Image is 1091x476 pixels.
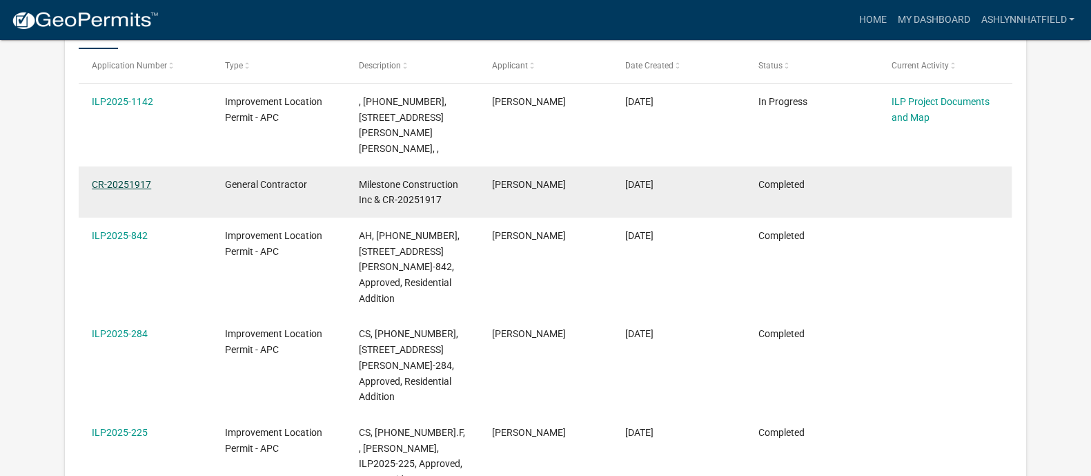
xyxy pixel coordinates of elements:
span: Status [758,61,783,70]
span: Ashlynn Hatfield [492,230,566,241]
span: AH, 005-110-027, 229 EMS B61 LN, Hatfield, ILP2025-842, Approved, Residential Addition [359,230,460,304]
datatable-header-cell: Description [345,49,478,82]
span: Ashlynn Hatfield [492,96,566,107]
a: ILP2025-842 [92,230,148,241]
span: Date Created [625,61,674,70]
datatable-header-cell: Application Number [79,49,212,82]
span: Current Activity [892,61,949,70]
span: Completed [758,328,805,339]
span: CS, 007-064-034, 6860 E WACO DR, Hatfield, ILP2025-284, Approved, Residential Addition [359,328,458,402]
span: Improvement Location Permit - APC [225,328,322,355]
span: Application Number [92,61,167,70]
datatable-header-cell: Date Created [612,49,745,82]
datatable-header-cell: Current Activity [878,49,1012,82]
a: ILP2025-284 [92,328,148,339]
span: Type [225,61,243,70]
span: 03/31/2025 [625,328,653,339]
a: My Dashboard [892,7,975,33]
span: Applicant [492,61,528,70]
span: 09/10/2025 [625,179,653,190]
span: In Progress [758,96,807,107]
a: ILP Project Documents and Map [892,96,990,123]
span: Ashlynn Hatfield [492,328,566,339]
span: Completed [758,230,805,241]
datatable-header-cell: Applicant [478,49,611,82]
datatable-header-cell: Type [212,49,345,82]
span: Description [359,61,401,70]
span: 07/11/2025 [625,230,653,241]
a: ASHLYNNHATFIELD [975,7,1080,33]
span: , 007-040-019, 12135 N OGDEN POINT RD, Hatfield, ILP2025-1142, , [359,96,446,154]
span: Ashlynn Hatfield [492,427,566,438]
span: Improvement Location Permit - APC [225,427,322,454]
span: 09/10/2025 [625,96,653,107]
a: CR-20251917 [92,179,151,190]
datatable-header-cell: Status [745,49,878,82]
span: Ashlynn Hatfield [492,179,566,190]
a: Home [853,7,892,33]
span: General Contractor [225,179,307,190]
a: ILP2025-225 [92,427,148,438]
span: Improvement Location Permit - APC [225,230,322,257]
span: Completed [758,179,805,190]
span: Milestone Construction Inc & CR-20251917 [359,179,458,206]
span: Improvement Location Permit - APC [225,96,322,123]
span: 03/20/2025 [625,427,653,438]
a: ILP2025-1142 [92,96,153,107]
span: Completed [758,427,805,438]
